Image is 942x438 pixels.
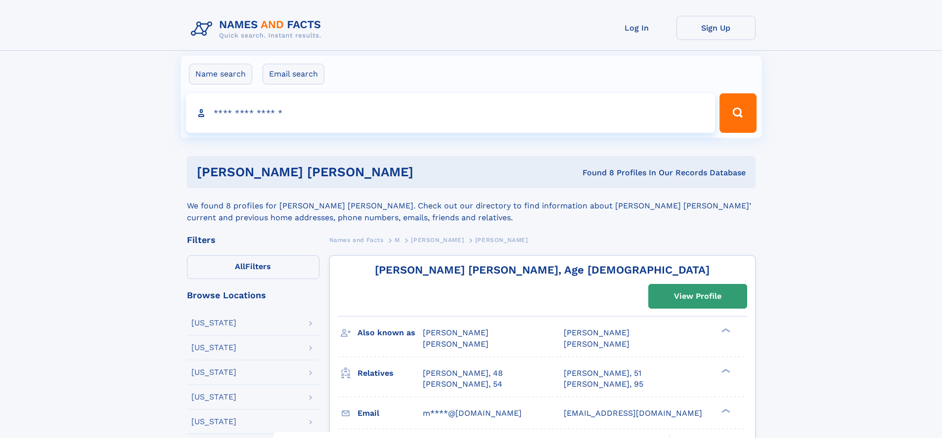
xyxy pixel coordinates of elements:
h3: Also known as [358,324,423,341]
label: Email search [263,64,324,84]
h3: Relatives [358,365,423,382]
a: [PERSON_NAME] [411,234,464,246]
a: [PERSON_NAME], 54 [423,379,502,390]
span: M [395,237,400,243]
img: Logo Names and Facts [187,16,329,42]
div: We found 8 profiles for [PERSON_NAME] [PERSON_NAME]. Check out our directory to find information ... [187,188,756,224]
div: ❯ [719,407,731,414]
span: [PERSON_NAME] [475,237,528,243]
input: search input [186,93,716,133]
div: View Profile [674,285,721,308]
a: [PERSON_NAME], 95 [564,379,643,390]
span: [EMAIL_ADDRESS][DOMAIN_NAME] [564,408,702,418]
a: Names and Facts [329,234,384,246]
label: Filters [187,255,319,279]
span: [PERSON_NAME] [564,339,629,349]
a: View Profile [649,284,747,308]
h1: [PERSON_NAME] [PERSON_NAME] [197,166,498,178]
button: Search Button [719,93,756,133]
div: Browse Locations [187,291,319,300]
span: [PERSON_NAME] [411,237,464,243]
a: [PERSON_NAME], 48 [423,368,503,379]
a: Log In [597,16,676,40]
div: ❯ [719,327,731,334]
a: [PERSON_NAME], 51 [564,368,641,379]
div: [US_STATE] [191,393,236,401]
div: [US_STATE] [191,418,236,426]
div: [US_STATE] [191,319,236,327]
span: All [235,262,245,271]
div: [US_STATE] [191,368,236,376]
div: ❯ [719,367,731,374]
div: Filters [187,236,319,244]
div: Found 8 Profiles In Our Records Database [498,167,746,178]
a: [PERSON_NAME] [PERSON_NAME], Age [DEMOGRAPHIC_DATA] [375,264,710,276]
h3: Email [358,405,423,422]
div: [US_STATE] [191,344,236,352]
span: [PERSON_NAME] [564,328,629,337]
span: [PERSON_NAME] [423,328,489,337]
a: M [395,234,400,246]
a: Sign Up [676,16,756,40]
label: Name search [189,64,252,84]
span: [PERSON_NAME] [423,339,489,349]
